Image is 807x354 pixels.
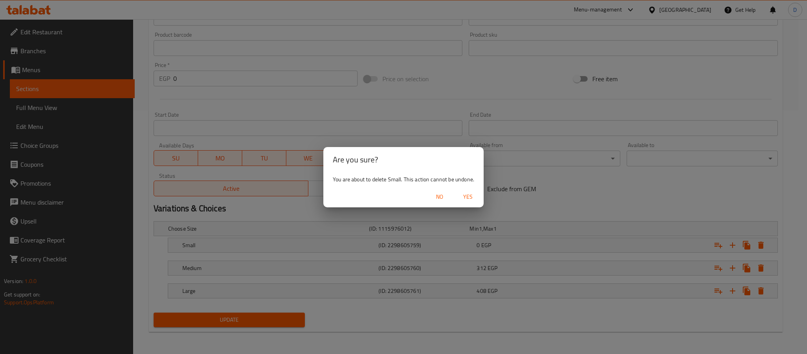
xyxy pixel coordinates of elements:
[333,153,474,166] h2: Are you sure?
[455,190,480,204] button: Yes
[427,190,452,204] button: No
[323,172,484,186] div: You are about to delete Small. This action cannot be undone.
[430,192,449,202] span: No
[458,192,477,202] span: Yes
